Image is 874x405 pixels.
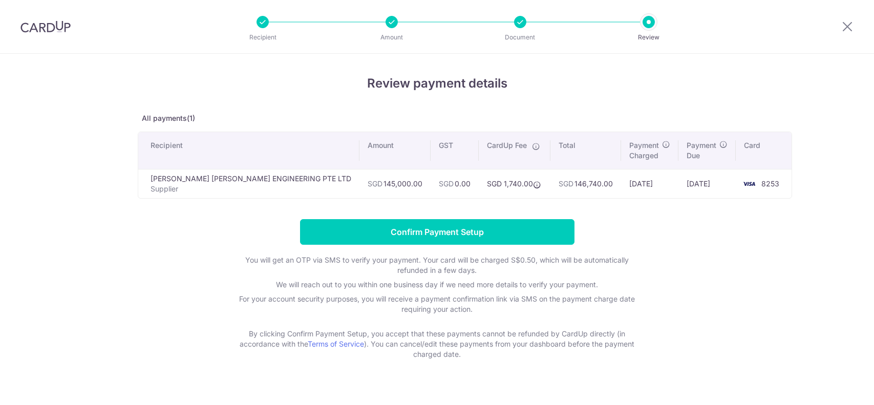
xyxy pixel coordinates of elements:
td: [PERSON_NAME] [PERSON_NAME] ENGINEERING PTE LTD [138,169,359,198]
p: We will reach out to you within one business day if we need more details to verify your payment. [232,280,642,290]
th: Recipient [138,132,359,169]
p: You will get an OTP via SMS to verify your payment. Your card will be charged S$0.50, which will ... [232,255,642,275]
p: Document [482,32,558,42]
h4: Review payment details [138,74,737,93]
iframe: Opens a widget where you can find more information [808,374,864,400]
img: CardUp [20,20,71,33]
td: 145,000.00 [359,169,431,198]
span: SGD [368,179,382,188]
img: <span class="translation_missing" title="translation missing: en.account_steps.new_confirm_form.b... [739,178,759,190]
p: For your account security purposes, you will receive a payment confirmation link via SMS on the p... [232,294,642,325]
span: SGD [439,179,454,188]
p: Review [611,32,687,42]
span: CardUp Fee [487,140,527,151]
th: Card [736,132,792,169]
p: All payments(1) [138,113,737,123]
span: Payment Due [687,140,716,161]
span: Payment Charged [629,140,659,161]
p: Amount [354,32,430,42]
th: Total [550,132,621,169]
p: By clicking Confirm Payment Setup, you accept that these payments cannot be refunded by CardUp di... [232,329,642,359]
td: [DATE] [678,169,736,198]
span: 8253 [761,179,779,188]
td: SGD 1,740.00 [479,169,550,198]
td: 146,740.00 [550,169,621,198]
a: Terms of Service [308,339,364,348]
td: [DATE] [621,169,678,198]
span: SGD [559,179,573,188]
input: Confirm Payment Setup [300,219,574,245]
p: Supplier [151,184,351,194]
th: GST [431,132,479,169]
th: Amount [359,132,431,169]
p: Recipient [225,32,301,42]
td: 0.00 [431,169,479,198]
